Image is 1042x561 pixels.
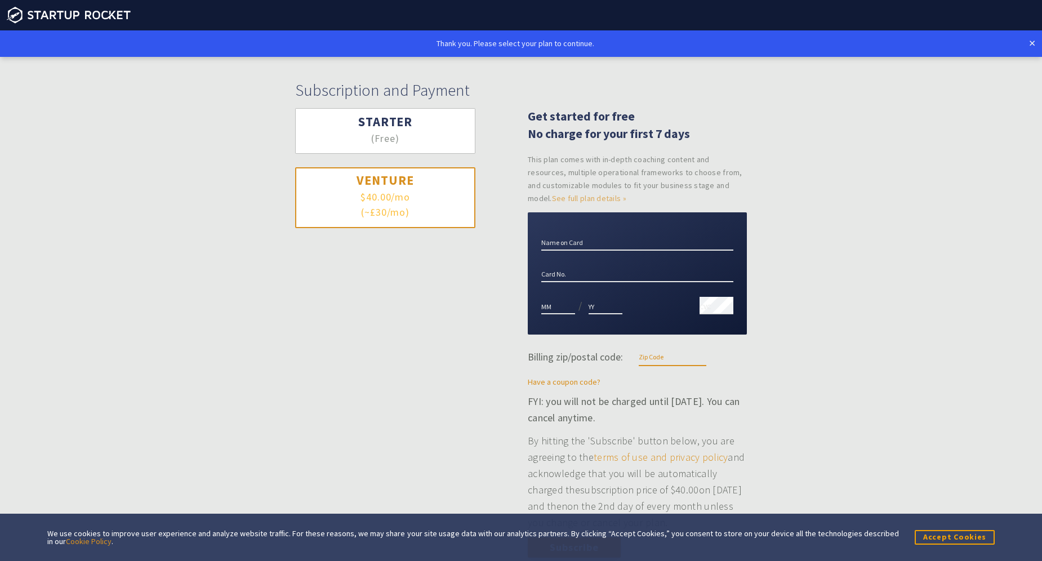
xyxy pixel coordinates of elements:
button: Venture $40.00/mo (~£30/mo) [295,167,475,228]
h3: Venture [317,172,454,189]
a: Cookie Policy [66,536,112,546]
input: Zip Code [639,348,706,366]
input: Card No. [541,264,733,282]
span: Thank you. Please select your plan to continue. [437,38,594,48]
span: Billing zip/postal code: [528,350,623,363]
input: CVC [700,297,733,315]
button: Accept Cookies [915,530,995,544]
strong: FYI: you will not be charged until [DATE]. You can cancel anytime. [528,395,740,424]
p: By hitting the 'Subscribe' button below, you are agreeing to the and acknowledge that you will be... [528,433,747,531]
a: See full plan details » [552,193,626,203]
h3: Starter [317,114,454,130]
span: (Free) [371,133,399,144]
input: YY [589,297,622,315]
a: × [1029,37,1035,50]
button: Starter (Free) [295,108,475,154]
div: / [541,289,622,315]
input: Name on Card [541,233,733,251]
a: Have a coupon code? [528,377,600,387]
span: $40.00/mo [360,192,410,202]
a: terms of use and privacy policy [594,451,728,464]
div: We use cookies to improve user experience and analyze website traffic. For these reasons, we may ... [47,529,899,545]
span: 40.00 [675,483,698,496]
h1: Subscription and Payment [295,81,747,100]
small: This plan comes with in-depth coaching content and resources, multiple operational frameworks to ... [528,153,747,205]
span: (~£30/mo) [361,207,409,217]
h2: Get started for free No charge for your first 7 days [528,108,747,142]
input: MM [541,297,575,315]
